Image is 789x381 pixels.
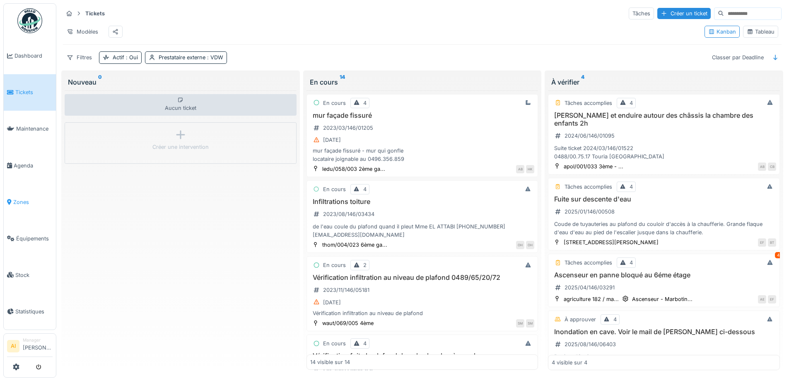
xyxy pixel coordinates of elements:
[205,54,223,61] span: : VDW
[630,183,633,191] div: 4
[768,238,776,247] div: BT
[363,340,367,347] div: 4
[552,195,776,203] h3: Fuite sur descente d'eau
[15,88,53,96] span: Tickets
[63,26,102,38] div: Modèles
[14,162,53,170] span: Agenda
[4,257,56,293] a: Stock
[323,136,341,144] div: [DATE]
[768,295,776,303] div: EF
[551,77,777,87] div: À vérifier
[758,163,766,171] div: AB
[4,293,56,330] a: Statistiques
[322,319,374,327] div: waut/069/005 4ème
[310,77,535,87] div: En cours
[323,185,346,193] div: En cours
[23,337,53,355] li: [PERSON_NAME]
[581,77,584,87] sup: 4
[564,238,659,246] div: [STREET_ADDRESS][PERSON_NAME]
[310,274,535,282] h3: Vérification infiltration au niveau de plafond 0489/65/20/72
[629,7,654,19] div: Tâches
[708,28,736,36] div: Kanban
[526,319,534,328] div: SM
[565,132,615,140] div: 2024/06/146/01095
[552,358,587,366] div: 4 visible sur 4
[323,99,346,107] div: En cours
[363,99,367,107] div: 4
[516,241,524,249] div: OH
[322,165,385,173] div: ledu/058/003 2ème ga...
[564,295,619,303] div: agriculture 182 / ma...
[363,261,367,269] div: 2
[322,241,387,249] div: thom/004/023 6ème ga...
[630,99,633,107] div: 4
[552,271,776,279] h3: Ascenseur en panne bloqué au 6éme étage
[323,340,346,347] div: En cours
[526,241,534,249] div: OH
[310,358,350,366] div: 14 visible sur 14
[775,252,782,258] div: 4
[565,340,616,348] div: 2025/08/146/06403
[310,112,535,119] h3: mur façade fissuré
[613,315,617,323] div: 4
[564,163,623,170] div: apol/001/033 3ème - ...
[82,10,108,17] strong: Tickets
[98,77,102,87] sup: 0
[758,295,766,303] div: AE
[152,143,209,151] div: Créer une intervention
[565,208,615,216] div: 2025/01/146/00508
[124,54,138,61] span: : Oui
[747,28,775,36] div: Tableau
[310,309,535,317] div: Vérification infiltration au niveau de plafond
[159,53,223,61] div: Prestataire externe
[565,99,612,107] div: Tâches accomplies
[552,328,776,336] h3: Inondation en cave. Voir le mail de [PERSON_NAME] ci-dessous
[4,38,56,74] a: Dashboard
[565,259,612,267] div: Tâches accomplies
[565,315,596,323] div: À approuver
[7,337,53,357] a: AI Manager[PERSON_NAME]
[632,295,692,303] div: Ascenseur - Marbotin...
[363,185,367,193] div: 4
[323,286,369,294] div: 2023/11/146/05181
[323,210,374,218] div: 2023/08/146/03434
[65,94,297,116] div: Aucun ticket
[15,308,53,315] span: Statistiques
[15,271,53,279] span: Stock
[310,147,535,163] div: mur façade fissuré - mur qui gonfle locataire joignable au 0496.356.859
[340,77,345,87] sup: 14
[630,259,633,267] div: 4
[552,112,776,127] h3: [PERSON_NAME] et enduire autour des châssis la chambre des enfants 2h
[63,51,96,63] div: Filtres
[68,77,293,87] div: Nouveau
[16,235,53,243] span: Équipements
[310,352,535,360] h3: Vérification fuite le plafond dans la chambre à coucher
[4,220,56,257] a: Équipements
[657,8,711,19] div: Créer un ticket
[4,147,56,184] a: Agenda
[768,163,776,171] div: CB
[113,53,138,61] div: Actif
[4,74,56,111] a: Tickets
[526,165,534,173] div: HK
[565,183,612,191] div: Tâches accomplies
[7,340,19,352] li: AI
[708,51,767,63] div: Classer par Deadline
[14,52,53,60] span: Dashboard
[323,261,346,269] div: En cours
[16,125,53,133] span: Maintenance
[552,220,776,236] div: Coude de tuyauteries au plafond du couloir d'accès à la chaufferie. Grande flaque d'eau d'eau au ...
[552,353,776,369] div: Bonjour l’équipe, A priori en cave du Marbotin 14 nous avons une inondation. Est-ce possible de f...
[323,298,341,306] div: [DATE]
[23,337,53,343] div: Manager
[310,223,535,238] div: de l'eau coule du plafond quand il pleut Mme EL ATTABI [PHONE_NUMBER] [EMAIL_ADDRESS][DOMAIN_NAME]
[4,111,56,147] a: Maintenance
[4,184,56,220] a: Zones
[17,8,42,33] img: Badge_color-CXgf-gQk.svg
[310,198,535,206] h3: Infiltrations toiture
[552,144,776,160] div: Suite ticket 2024/03/146/01522 0488/00.75.17 Touria [GEOGRAPHIC_DATA]
[565,284,615,291] div: 2025/04/146/03291
[758,238,766,247] div: EF
[13,198,53,206] span: Zones
[516,319,524,328] div: SM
